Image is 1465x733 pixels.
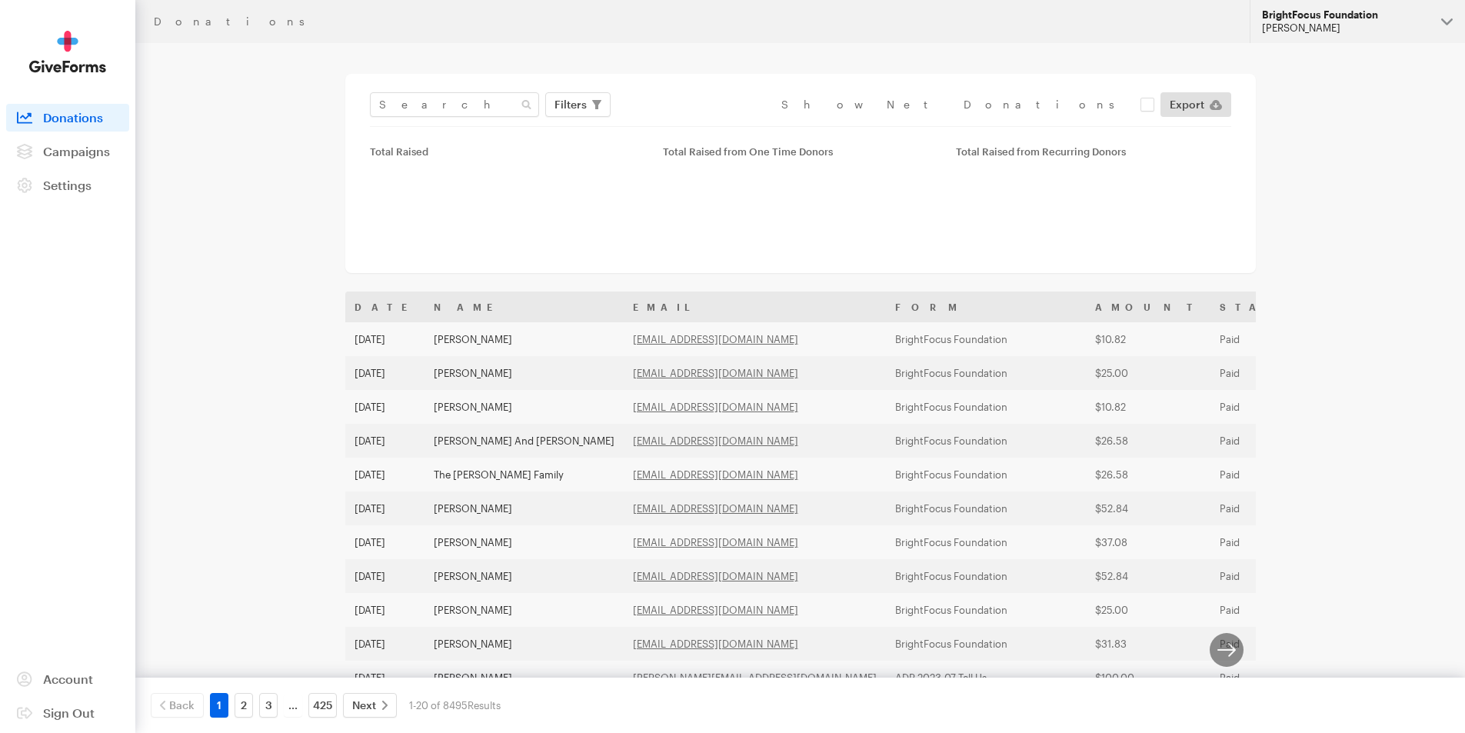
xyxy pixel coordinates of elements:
span: Settings [43,178,92,192]
td: BrightFocus Foundation [886,458,1086,491]
td: BrightFocus Foundation [886,559,1086,593]
td: Paid [1210,390,1323,424]
td: [PERSON_NAME] [425,525,624,559]
td: [PERSON_NAME] [425,356,624,390]
td: [PERSON_NAME] [425,390,624,424]
span: Sign Out [43,705,95,720]
td: Paid [1210,322,1323,356]
td: $10.82 [1086,390,1210,424]
a: Settings [6,172,129,199]
a: [PERSON_NAME][EMAIL_ADDRESS][DOMAIN_NAME] [633,671,877,684]
a: [EMAIL_ADDRESS][DOMAIN_NAME] [633,435,798,447]
div: 1-20 of 8495 [409,693,501,718]
td: Paid [1210,525,1323,559]
td: Paid [1210,424,1323,458]
td: $25.00 [1086,593,1210,627]
img: GiveForms [29,31,106,73]
div: Total Raised from Recurring Donors [956,145,1230,158]
a: Export [1160,92,1231,117]
div: BrightFocus Foundation [1262,8,1429,22]
td: $31.83 [1086,627,1210,661]
td: BrightFocus Foundation [886,627,1086,661]
span: Campaigns [43,144,110,158]
a: [EMAIL_ADDRESS][DOMAIN_NAME] [633,536,798,548]
td: Paid [1210,458,1323,491]
td: $25.00 [1086,356,1210,390]
td: [PERSON_NAME] [425,559,624,593]
td: $37.08 [1086,525,1210,559]
td: BrightFocus Foundation [886,593,1086,627]
td: $100.00 [1086,661,1210,695]
button: Filters [545,92,611,117]
td: $26.58 [1086,424,1210,458]
td: [PERSON_NAME] [425,661,624,695]
a: Account [6,665,129,693]
td: $26.58 [1086,458,1210,491]
td: Paid [1210,491,1323,525]
a: 2 [235,693,253,718]
a: [EMAIL_ADDRESS][DOMAIN_NAME] [633,604,798,616]
a: Sign Out [6,699,129,727]
td: [PERSON_NAME] [425,491,624,525]
th: Form [886,292,1086,322]
th: Name [425,292,624,322]
span: Export [1170,95,1204,114]
a: [EMAIL_ADDRESS][DOMAIN_NAME] [633,570,798,582]
td: [DATE] [345,593,425,627]
td: ADR 2023-07 Tell Us [886,661,1086,695]
td: BrightFocus Foundation [886,525,1086,559]
th: Status [1210,292,1323,322]
div: Total Raised [370,145,644,158]
td: BrightFocus Foundation [886,491,1086,525]
a: 3 [259,693,278,718]
td: Paid [1210,627,1323,661]
a: [EMAIL_ADDRESS][DOMAIN_NAME] [633,333,798,345]
a: [EMAIL_ADDRESS][DOMAIN_NAME] [633,367,798,379]
td: [DATE] [345,525,425,559]
td: Paid [1210,356,1323,390]
a: [EMAIL_ADDRESS][DOMAIN_NAME] [633,638,798,650]
td: [DATE] [345,424,425,458]
a: [EMAIL_ADDRESS][DOMAIN_NAME] [633,502,798,515]
td: [DATE] [345,356,425,390]
span: Account [43,671,93,686]
span: Filters [554,95,587,114]
td: Paid [1210,593,1323,627]
td: Paid [1210,661,1323,695]
td: [PERSON_NAME] [425,627,624,661]
td: [DATE] [345,627,425,661]
span: Next [352,696,376,715]
span: Results [468,699,501,711]
td: BrightFocus Foundation [886,424,1086,458]
td: $52.84 [1086,491,1210,525]
div: Total Raised from One Time Donors [663,145,937,158]
td: $52.84 [1086,559,1210,593]
td: [DATE] [345,559,425,593]
td: [DATE] [345,322,425,356]
span: Donations [43,110,103,125]
td: [DATE] [345,491,425,525]
td: BrightFocus Foundation [886,356,1086,390]
a: Campaigns [6,138,129,165]
a: 425 [308,693,337,718]
th: Email [624,292,886,322]
div: [PERSON_NAME] [1262,22,1429,35]
td: [PERSON_NAME] [425,593,624,627]
a: [EMAIL_ADDRESS][DOMAIN_NAME] [633,401,798,413]
th: Amount [1086,292,1210,322]
input: Search Name & Email [370,92,539,117]
td: BrightFocus Foundation [886,390,1086,424]
a: Next [343,693,397,718]
a: [EMAIL_ADDRESS][DOMAIN_NAME] [633,468,798,481]
th: Date [345,292,425,322]
a: Donations [6,104,129,132]
td: [DATE] [345,661,425,695]
td: BrightFocus Foundation [886,322,1086,356]
td: [PERSON_NAME] And [PERSON_NAME] [425,424,624,458]
td: [DATE] [345,390,425,424]
td: [DATE] [345,458,425,491]
td: [PERSON_NAME] [425,322,624,356]
td: $10.82 [1086,322,1210,356]
td: The [PERSON_NAME] Family [425,458,624,491]
td: Paid [1210,559,1323,593]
